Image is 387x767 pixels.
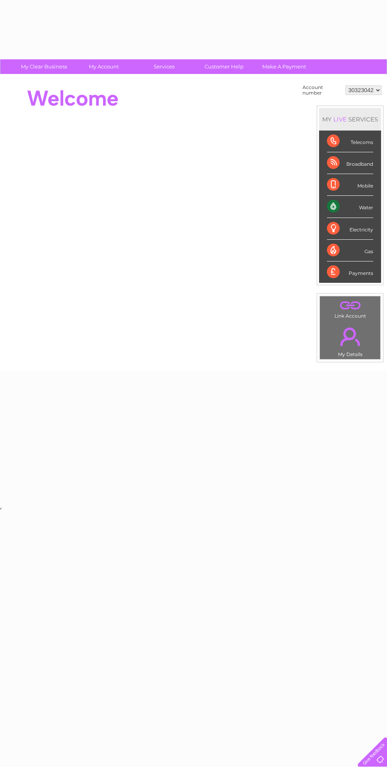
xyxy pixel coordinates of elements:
[192,59,257,74] a: Customer Help
[322,298,378,312] a: .
[327,218,373,240] div: Electricity
[11,59,77,74] a: My Clear Business
[327,174,373,196] div: Mobile
[327,152,373,174] div: Broadband
[327,261,373,283] div: Payments
[319,296,381,321] td: Link Account
[327,240,373,261] div: Gas
[132,59,197,74] a: Services
[327,131,373,152] div: Telecoms
[322,323,378,350] a: .
[71,59,137,74] a: My Account
[319,108,381,131] div: MY SERVICES
[332,116,348,123] div: LIVE
[252,59,317,74] a: Make A Payment
[319,321,381,360] td: My Details
[327,196,373,218] div: Water
[301,83,344,98] td: Account number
